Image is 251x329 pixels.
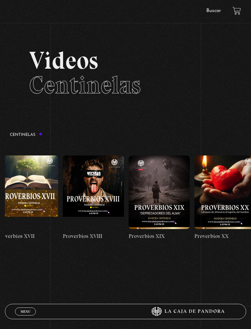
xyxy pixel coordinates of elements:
[21,310,31,313] span: Menu
[18,315,33,319] span: Cerrar
[29,70,141,100] span: Centinelas
[63,232,124,240] h4: Proverbios XVIII
[233,7,241,15] a: View your shopping cart
[29,48,222,97] h2: Videos
[129,232,190,240] h4: Proverbios XIX
[206,8,221,13] a: Buscar
[10,132,42,137] h3: Centinelas
[63,143,124,253] a: Proverbios XVIII
[129,143,190,253] a: Proverbios XIX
